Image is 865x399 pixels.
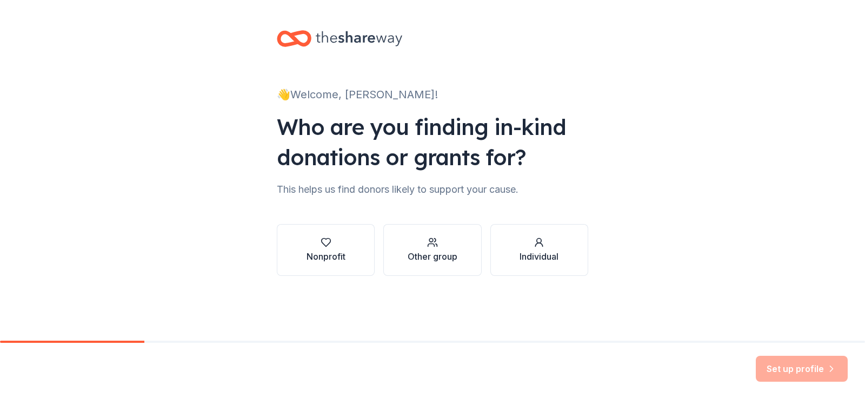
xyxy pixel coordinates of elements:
div: This helps us find donors likely to support your cause. [277,181,588,198]
div: Who are you finding in-kind donations or grants for? [277,112,588,172]
button: Individual [490,224,588,276]
button: Other group [383,224,481,276]
button: Nonprofit [277,224,375,276]
div: Nonprofit [307,250,345,263]
div: 👋 Welcome, [PERSON_NAME]! [277,86,588,103]
div: Individual [520,250,558,263]
div: Other group [408,250,457,263]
